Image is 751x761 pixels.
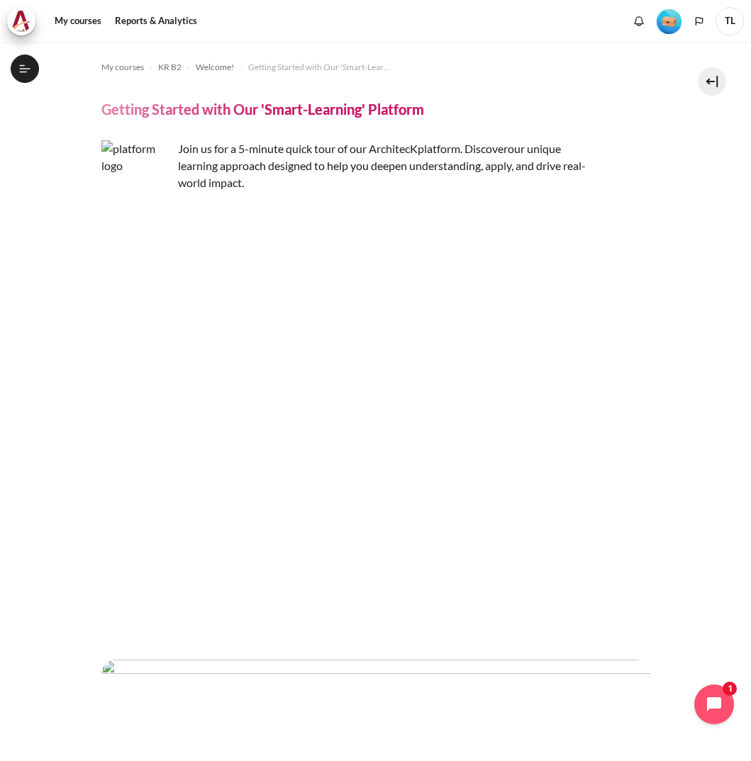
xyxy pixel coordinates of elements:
[50,7,106,35] a: My courses
[158,59,182,76] a: KR B2
[651,8,687,34] a: Level #1
[101,140,172,210] img: platform logo
[101,61,144,74] span: My courses
[158,61,182,74] span: KR B2
[716,7,744,35] a: User menu
[11,11,31,32] img: Architeck
[248,61,390,74] span: Getting Started with Our 'Smart-Learning' Platform
[196,59,234,76] a: Welcome!
[657,9,682,34] img: Level #1
[628,11,650,32] div: Show notification window with no new notifications
[178,142,586,189] span: .
[196,61,234,74] span: Welcome!
[101,56,650,79] nav: Navigation bar
[101,59,144,76] a: My courses
[101,100,424,118] h4: Getting Started with Our 'Smart-Learning' Platform
[101,140,598,191] p: Join us for a 5-minute quick tour of our ArchitecK platform. Discover
[248,59,390,76] a: Getting Started with Our 'Smart-Learning' Platform
[689,11,710,32] button: Languages
[657,8,682,34] div: Level #1
[101,334,650,643] iframe: How to Learn with ArchitecK (final)
[178,142,586,189] span: our unique learning approach designed to help you deepen understanding, apply, and drive real-wor...
[110,7,202,35] a: Reports & Analytics
[716,7,744,35] span: TL
[7,7,43,35] a: Architeck Architeck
